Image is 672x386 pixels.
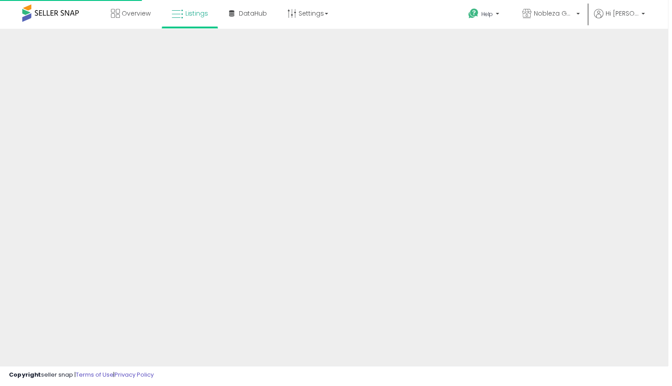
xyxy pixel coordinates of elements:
a: Privacy Policy [115,373,155,381]
span: Nobleza Goods [537,9,577,18]
span: Listings [186,9,209,18]
strong: Copyright [9,373,41,381]
a: Help [464,1,511,29]
span: Hi [PERSON_NAME] [609,9,643,18]
a: Terms of Use [76,373,114,381]
span: DataHub [240,9,268,18]
span: Help [484,10,496,18]
a: Hi [PERSON_NAME] [598,9,649,29]
div: seller snap | | [9,373,155,382]
span: Overview [123,9,152,18]
i: Get Help [471,8,482,19]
